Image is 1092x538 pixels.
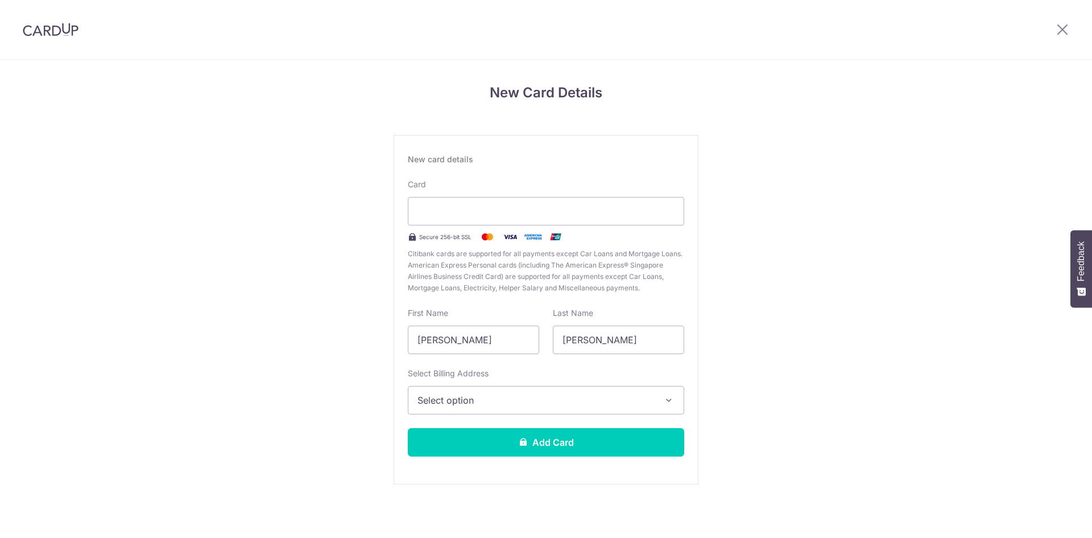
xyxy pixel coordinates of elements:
span: Select option [417,393,654,407]
iframe: Opens a widget where you can find more information [1019,504,1081,532]
h4: New Card Details [394,83,698,103]
input: Cardholder Last Name [553,326,684,354]
span: Secure 256-bit SSL [419,232,471,241]
button: Select option [408,386,684,414]
label: Last Name [553,307,593,319]
button: Add Card [408,428,684,457]
img: Visa [499,230,522,244]
span: Feedback [1076,241,1086,281]
input: Cardholder First Name [408,326,539,354]
img: .alt.unionpay [544,230,567,244]
button: Feedback - Show survey [1070,230,1092,307]
label: First Name [408,307,448,319]
img: CardUp [23,23,78,36]
label: Card [408,179,426,190]
img: Mastercard [476,230,499,244]
div: New card details [408,154,684,165]
label: Select Billing Address [408,368,489,379]
span: Citibank cards are supported for all payments except Car Loans and Mortgage Loans. American Expre... [408,248,684,294]
iframe: Secure card payment input frame [417,204,675,218]
img: .alt.amex [522,230,544,244]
